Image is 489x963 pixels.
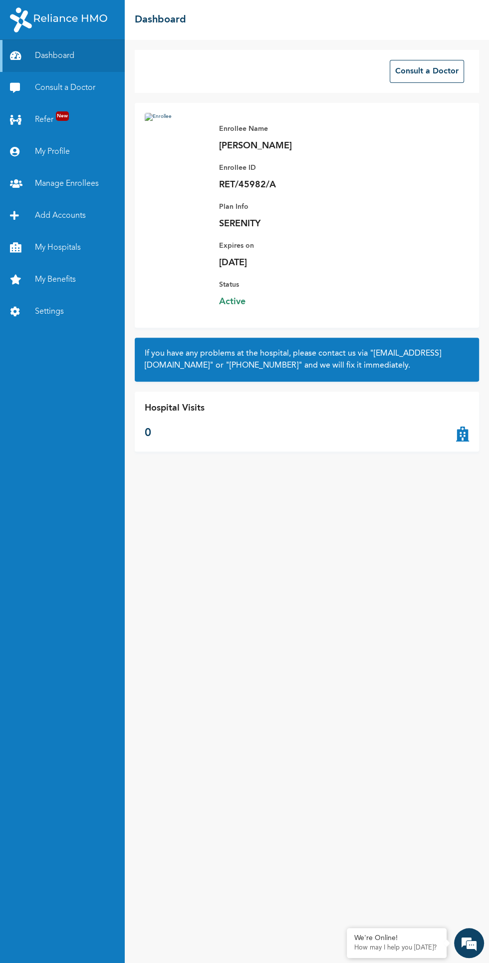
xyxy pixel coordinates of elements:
p: Enrollee Name [219,123,358,135]
img: RelianceHMO's Logo [10,7,107,32]
div: We're Online! [354,934,439,943]
button: Consult a Doctor [390,60,464,83]
span: Active [219,296,358,308]
p: [DATE] [219,257,358,269]
img: d_794563401_company_1708531726252_794563401 [18,50,40,75]
p: How may I help you today? [354,944,439,952]
div: Chat with us now [52,56,168,69]
p: RET/45982/A [219,179,358,191]
h2: Dashboard [135,12,186,27]
p: Expires on [219,240,358,252]
span: We're online! [58,141,138,242]
textarea: Type your message and hit 'Enter' [5,304,190,339]
div: FAQs [98,339,191,370]
p: SERENITY [219,218,358,230]
p: [PERSON_NAME] [219,140,358,152]
p: Hospital Visits [145,402,205,415]
p: Enrollee ID [219,162,358,174]
img: Enrollee [145,113,209,233]
div: Minimize live chat window [164,5,188,29]
a: "[PHONE_NUMBER]" [226,362,302,370]
span: New [56,111,69,121]
h2: If you have any problems at the hospital, please contact us via or and we will fix it immediately. [145,348,469,372]
p: Status [219,279,358,291]
span: Conversation [5,356,98,363]
p: 0 [145,425,205,442]
p: Plan Info [219,201,358,213]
